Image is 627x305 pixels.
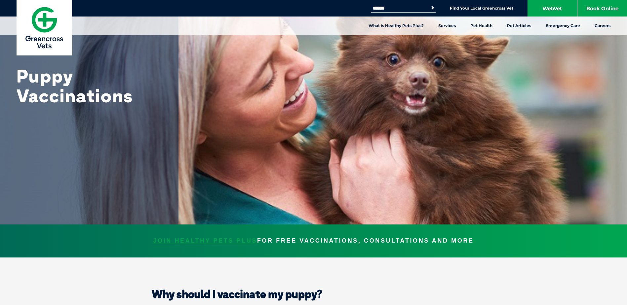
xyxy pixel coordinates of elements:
[429,5,436,11] button: Search
[17,66,162,106] h1: Puppy Vaccinations
[361,17,431,35] a: What is Healthy Pets Plus?
[538,17,587,35] a: Emergency Care
[500,17,538,35] a: Pet Articles
[153,237,257,244] a: JOIN HEALTHY PETS PLUS
[153,236,257,246] span: JOIN HEALTHY PETS PLUS
[431,17,463,35] a: Services
[463,17,500,35] a: Pet Health
[152,288,322,301] strong: Why should I vaccinate my puppy?
[587,17,618,35] a: Careers
[450,6,513,11] a: Find Your Local Greencross Vet
[7,236,620,246] p: FOR FREE VACCINATIONS, CONSULTATIONS AND MORE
